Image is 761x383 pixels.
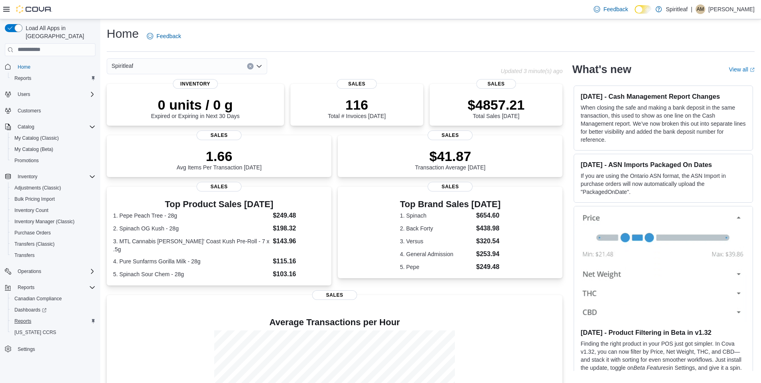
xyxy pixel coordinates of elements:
[11,328,59,337] a: [US_STATE] CCRS
[197,182,241,191] span: Sales
[8,144,99,155] button: My Catalog (Beta)
[14,122,37,132] button: Catalog
[11,73,34,83] a: Reports
[8,194,99,205] button: Bulk Pricing Import
[11,156,42,165] a: Promotions
[14,283,95,292] span: Reports
[11,156,95,165] span: Promotions
[113,318,556,327] h4: Average Transactions per Hour
[11,228,54,238] a: Purchase Orders
[173,79,218,89] span: Inventory
[11,251,95,260] span: Transfers
[14,295,62,302] span: Canadian Compliance
[107,26,139,42] h1: Home
[428,130,473,140] span: Sales
[14,172,95,181] span: Inventory
[14,62,95,72] span: Home
[11,183,64,193] a: Adjustments (Classic)
[18,268,41,275] span: Operations
[14,135,59,141] span: My Catalog (Classic)
[476,79,516,89] span: Sales
[337,79,377,89] span: Sales
[14,146,53,153] span: My Catalog (Beta)
[11,239,95,249] span: Transfers (Classic)
[666,4,688,14] p: Spiritleaf
[696,4,705,14] div: Amir M
[8,238,99,250] button: Transfers (Classic)
[400,212,473,220] dt: 1. Spinach
[697,4,704,14] span: AM
[2,171,99,182] button: Inventory
[2,61,99,73] button: Home
[11,305,95,315] span: Dashboards
[273,236,325,246] dd: $143.96
[2,343,99,354] button: Settings
[11,194,95,204] span: Bulk Pricing Import
[2,105,99,116] button: Customers
[14,185,61,191] span: Adjustments (Classic)
[14,106,95,116] span: Customers
[580,161,746,169] h3: [DATE] - ASN Imports Packaged On Dates
[14,62,34,72] a: Home
[144,28,184,44] a: Feedback
[18,108,41,114] span: Customers
[273,211,325,220] dd: $249.48
[603,5,628,13] span: Feedback
[633,365,669,371] em: Beta Features
[328,97,386,119] div: Total # Invoices [DATE]
[11,217,95,226] span: Inventory Manager (Classic)
[11,73,95,83] span: Reports
[113,224,270,232] dt: 2. Spinach OG Kush - 28g
[16,5,52,13] img: Cova
[11,183,95,193] span: Adjustments (Classic)
[18,124,34,130] span: Catalog
[8,73,99,84] button: Reports
[415,148,486,171] div: Transaction Average [DATE]
[580,92,746,100] h3: [DATE] - Cash Management Report Changes
[14,283,38,292] button: Reports
[8,155,99,166] button: Promotions
[11,294,95,304] span: Canadian Compliance
[415,148,486,164] p: $41.87
[14,307,47,313] span: Dashboards
[11,206,52,215] a: Inventory Count
[18,284,34,291] span: Reports
[572,63,631,76] h2: What's new
[256,63,262,69] button: Open list of options
[8,216,99,227] button: Inventory Manager (Classic)
[14,106,44,116] a: Customers
[8,132,99,144] button: My Catalog (Classic)
[2,282,99,293] button: Reports
[14,90,33,99] button: Users
[113,257,270,265] dt: 4. Pure Sunfarms Gorilla Milk - 28g
[400,263,473,271] dt: 5. Pepe
[8,205,99,216] button: Inventory Count
[14,267,95,276] span: Operations
[273,257,325,266] dd: $115.16
[14,329,56,336] span: [US_STATE] CCRS
[11,305,50,315] a: Dashboards
[400,224,473,232] dt: 2. Back Forty
[14,252,34,259] span: Transfers
[2,89,99,100] button: Users
[708,4,755,14] p: [PERSON_NAME]
[428,182,473,191] span: Sales
[11,133,62,143] a: My Catalog (Classic)
[2,121,99,132] button: Catalog
[11,316,34,326] a: Reports
[14,230,51,236] span: Purchase Orders
[14,344,38,354] a: Settings
[112,61,133,71] span: Spiritleaf
[11,206,95,215] span: Inventory Count
[22,24,95,40] span: Load All Apps in [GEOGRAPHIC_DATA]
[273,269,325,279] dd: $103.16
[177,148,262,171] div: Avg Items Per Transaction [DATE]
[14,196,55,202] span: Bulk Pricing Import
[312,290,357,300] span: Sales
[273,224,325,233] dd: $198.32
[177,148,262,164] p: 1.66
[476,224,501,233] dd: $438.98
[14,267,45,276] button: Operations
[11,228,95,238] span: Purchase Orders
